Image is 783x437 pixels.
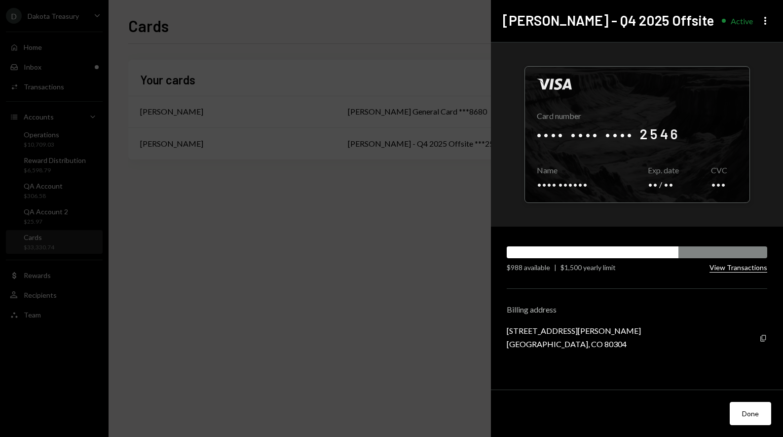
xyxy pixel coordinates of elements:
div: $988 available [507,262,550,273]
div: [STREET_ADDRESS][PERSON_NAME] [507,326,641,335]
div: [GEOGRAPHIC_DATA], CO 80304 [507,339,641,349]
button: Done [730,402,771,425]
div: $1,500 yearly limit [560,262,616,273]
div: Click to reveal [524,66,750,203]
h2: [PERSON_NAME] - Q4 2025 Offsite [503,11,714,30]
div: Active [731,16,753,26]
button: View Transactions [709,263,767,273]
div: Billing address [507,305,767,314]
div: | [554,262,557,273]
